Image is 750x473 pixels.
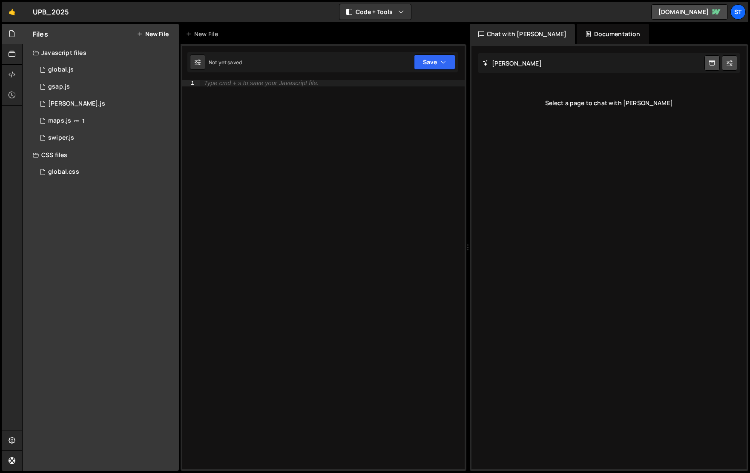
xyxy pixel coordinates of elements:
[33,112,179,129] div: 13113/32653.js
[48,117,71,125] div: maps.js
[23,146,179,163] div: CSS files
[33,95,179,112] div: 13113/32554.js
[483,59,542,67] h2: [PERSON_NAME]
[33,61,179,78] div: 13113/32509.js
[137,31,169,37] button: New File
[651,4,728,20] a: [DOMAIN_NAME]
[48,66,74,74] div: global.js
[48,100,105,108] div: [PERSON_NAME].js
[186,30,221,38] div: New File
[2,2,23,22] a: 🤙
[339,4,411,20] button: Code + Tools
[577,24,649,44] div: Documentation
[48,134,74,142] div: swiper.js
[730,4,746,20] a: st
[33,29,48,39] h2: Files
[33,129,179,146] div: 13113/32556.js
[33,163,179,181] div: 13113/32557.css
[48,83,70,91] div: gsap.js
[33,78,179,95] div: 13113/32555.js
[48,168,79,176] div: global.css
[478,86,740,120] div: Select a page to chat with [PERSON_NAME]
[414,54,455,70] button: Save
[33,7,69,17] div: UPB_2025
[470,24,575,44] div: Chat with [PERSON_NAME]
[204,80,319,86] div: Type cmd + s to save your Javascript file.
[182,80,200,86] div: 1
[209,59,242,66] div: Not yet saved
[82,118,85,124] span: 1
[23,44,179,61] div: Javascript files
